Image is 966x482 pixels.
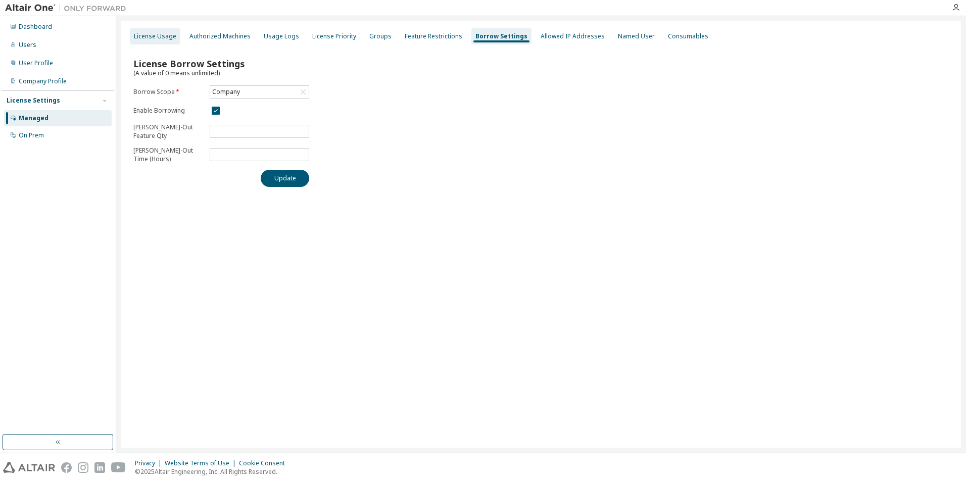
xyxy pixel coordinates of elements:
div: Borrow Settings [475,32,527,40]
img: facebook.svg [61,462,72,473]
div: Groups [369,32,392,40]
div: License Settings [7,97,60,105]
p: [PERSON_NAME]-Out Time (Hours) [133,146,204,163]
div: Authorized Machines [189,32,251,40]
span: License Borrow Settings [133,58,245,70]
div: Usage Logs [264,32,299,40]
div: Company [210,86,309,98]
span: (A value of 0 means unlimited) [133,69,220,77]
div: Website Terms of Use [165,459,239,467]
img: youtube.svg [111,462,126,473]
div: Users [19,41,36,49]
p: © 2025 Altair Engineering, Inc. All Rights Reserved. [135,467,291,476]
div: License Usage [134,32,176,40]
div: Feature Restrictions [405,32,462,40]
div: Allowed IP Addresses [541,32,605,40]
div: On Prem [19,131,44,139]
div: Company [211,86,242,98]
button: Update [261,170,309,187]
div: Managed [19,114,49,122]
img: instagram.svg [78,462,88,473]
div: Privacy [135,459,165,467]
div: Consumables [668,32,708,40]
label: Enable Borrowing [133,107,204,115]
p: [PERSON_NAME]-Out Feature Qty [133,123,204,140]
label: Borrow Scope [133,88,204,96]
img: linkedin.svg [94,462,105,473]
div: Named User [618,32,655,40]
img: Altair One [5,3,131,13]
div: Cookie Consent [239,459,291,467]
div: Company Profile [19,77,67,85]
img: altair_logo.svg [3,462,55,473]
div: Dashboard [19,23,52,31]
div: User Profile [19,59,53,67]
div: License Priority [312,32,356,40]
